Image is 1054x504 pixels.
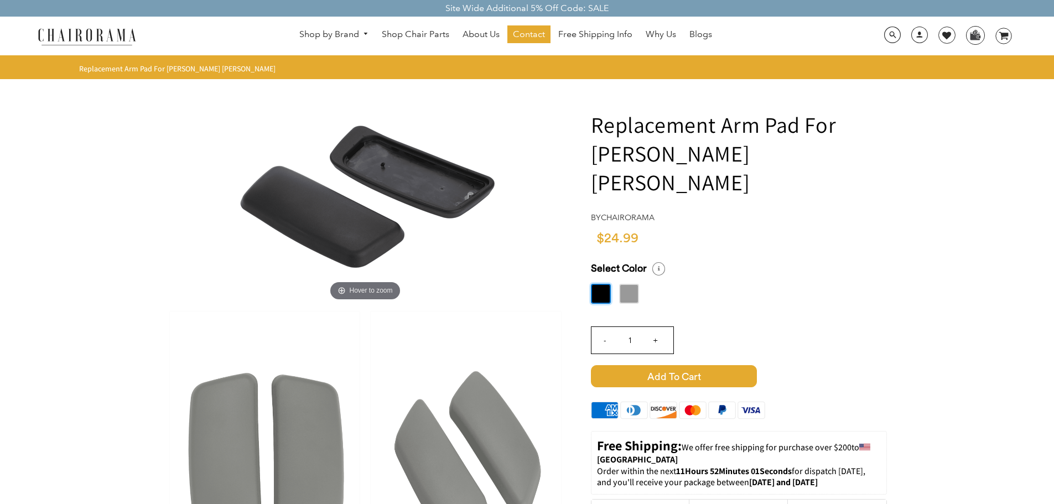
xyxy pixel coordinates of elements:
[32,27,142,46] img: chairorama
[749,476,818,488] strong: [DATE] and [DATE]
[642,327,669,354] input: +
[676,465,792,477] span: 11Hours 52Minutes 01Seconds
[591,262,647,275] span: Select Color
[199,186,531,198] a: Replacement Arm Pad For Haworth Zody - chairoramaHover to zoom
[591,213,887,222] h4: by
[597,466,881,489] p: Order within the next for dispatch [DATE], and you'll receive your package between
[189,25,822,46] nav: DesktopNavigation
[646,29,676,40] span: Why Us
[513,29,545,40] span: Contact
[601,212,655,222] a: chairorama
[597,454,678,465] strong: [GEOGRAPHIC_DATA]
[382,29,449,40] span: Shop Chair Parts
[591,365,757,387] span: Add to Cart
[199,82,531,304] img: Replacement Arm Pad For Haworth Zody - chairorama
[591,110,887,196] h1: Replacement Arm Pad For [PERSON_NAME] [PERSON_NAME]
[689,29,712,40] span: Blogs
[507,25,551,43] a: Contact
[294,26,375,43] a: Shop by Brand
[79,64,276,74] span: Replacement Arm Pad For [PERSON_NAME] [PERSON_NAME]
[597,437,881,466] p: to
[553,25,638,43] a: Free Shipping Info
[684,25,718,43] a: Blogs
[640,25,682,43] a: Why Us
[79,64,279,74] nav: breadcrumbs
[463,29,500,40] span: About Us
[457,25,505,43] a: About Us
[597,437,682,454] strong: Free Shipping:
[652,262,665,275] i: Select a Size
[596,232,638,245] span: $24.99
[591,327,618,354] input: -
[967,27,984,43] img: WhatsApp_Image_2024-07-12_at_16.23.01.webp
[376,25,455,43] a: Shop Chair Parts
[591,365,887,387] button: Add to Cart
[558,29,632,40] span: Free Shipping Info
[682,441,851,453] span: We offer free shipping for purchase over $200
